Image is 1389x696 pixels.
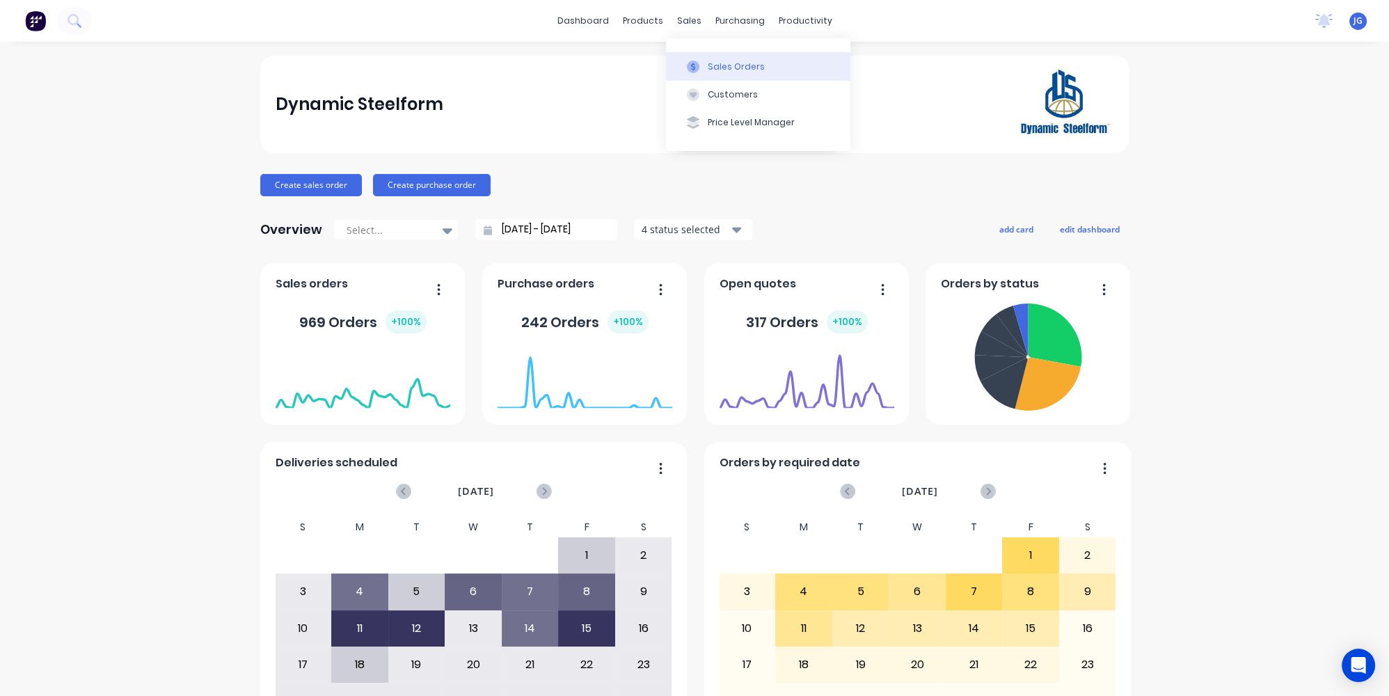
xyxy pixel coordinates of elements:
div: 7 [502,574,558,609]
div: 4 [776,574,832,609]
div: 2 [1060,538,1116,573]
div: 6 [889,574,945,609]
div: 317 Orders [746,310,868,333]
div: 17 [276,647,331,682]
div: S [1059,517,1116,537]
div: S [615,517,672,537]
a: dashboard [550,10,616,31]
div: 23 [1060,647,1116,682]
div: 19 [389,647,445,682]
div: 23 [616,647,672,682]
button: edit dashboard [1051,220,1129,238]
span: Sales orders [276,276,348,292]
div: Overview [260,216,322,244]
div: S [275,517,332,537]
div: + 100 % [608,310,649,333]
div: 12 [389,611,445,646]
div: 5 [389,574,445,609]
div: 16 [1060,611,1116,646]
div: 19 [833,647,889,682]
div: + 100 % [386,310,427,333]
div: W [889,517,946,537]
div: productivity [772,10,839,31]
div: Open Intercom Messenger [1342,649,1375,682]
div: 22 [1003,647,1058,682]
div: 21 [502,647,558,682]
div: 2 [616,538,672,573]
div: 14 [946,611,1002,646]
div: Customers [708,88,758,101]
span: Orders by status [941,276,1039,292]
div: S [719,517,776,537]
div: products [616,10,670,31]
div: 14 [502,611,558,646]
img: Factory [25,10,46,31]
div: 3 [720,574,775,609]
div: 15 [1003,611,1058,646]
div: + 100 % [827,310,868,333]
div: T [946,517,1003,537]
div: 4 [332,574,388,609]
span: [DATE] [458,484,494,499]
div: T [832,517,889,537]
div: 6 [445,574,501,609]
div: 18 [332,647,388,682]
div: 16 [616,611,672,646]
span: Purchase orders [498,276,594,292]
div: Price Level Manager [708,116,795,129]
div: Sales Orders [708,61,765,73]
div: 20 [889,647,945,682]
div: 13 [445,611,501,646]
div: F [1002,517,1059,537]
div: 15 [559,611,614,646]
div: 11 [332,611,388,646]
div: 242 Orders [521,310,649,333]
div: 7 [946,574,1002,609]
div: 5 [833,574,889,609]
div: W [445,517,502,537]
div: 20 [445,647,501,682]
div: 17 [720,647,775,682]
div: 9 [616,574,672,609]
div: T [388,517,445,537]
div: 3 [276,574,331,609]
button: Sales Orders [666,52,850,80]
div: sales [670,10,708,31]
button: Create sales order [260,174,362,196]
img: Dynamic Steelform [1016,56,1113,153]
span: [DATE] [902,484,938,499]
button: 4 status selected [634,219,752,240]
span: Deliveries scheduled [276,454,397,471]
div: 10 [720,611,775,646]
button: add card [990,220,1042,238]
div: Dynamic Steelform [276,90,443,118]
button: Customers [666,81,850,109]
div: 13 [889,611,945,646]
div: 10 [276,611,331,646]
div: 22 [559,647,614,682]
span: Open quotes [720,276,796,292]
div: 12 [833,611,889,646]
div: 8 [1003,574,1058,609]
div: 1 [1003,538,1058,573]
div: 969 Orders [299,310,427,333]
div: purchasing [708,10,772,31]
button: Price Level Manager [666,109,850,136]
div: 11 [776,611,832,646]
div: F [558,517,615,537]
div: 18 [776,647,832,682]
button: Create purchase order [373,174,491,196]
div: 1 [559,538,614,573]
div: M [775,517,832,537]
div: 4 status selected [642,222,729,237]
div: T [502,517,559,537]
div: M [331,517,388,537]
span: JG [1354,15,1363,27]
div: 9 [1060,574,1116,609]
div: 21 [946,647,1002,682]
div: 8 [559,574,614,609]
